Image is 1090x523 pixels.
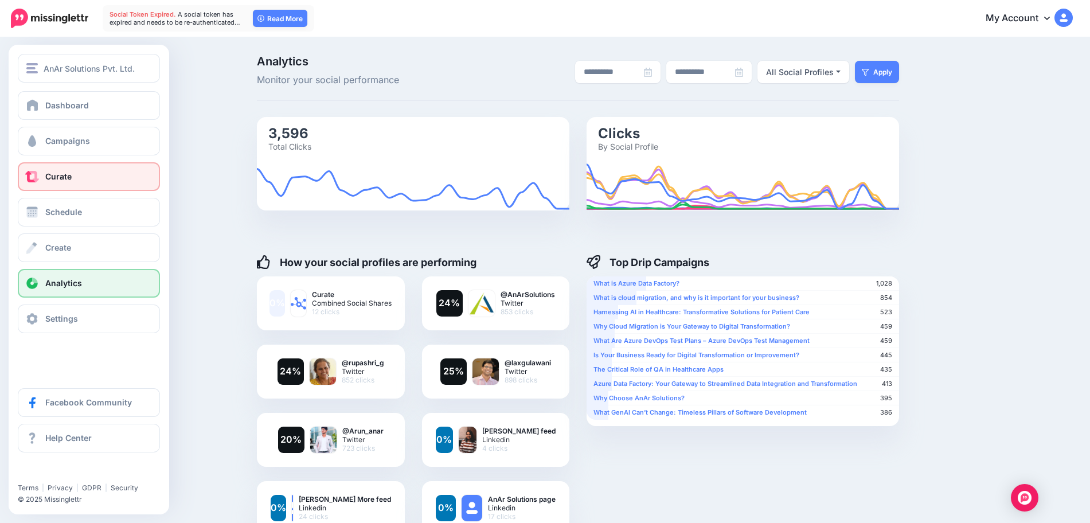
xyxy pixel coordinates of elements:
[459,427,476,453] img: 1699991924902-54657.png
[269,290,285,317] a: 0%
[880,294,892,302] span: 854
[436,290,463,317] a: 24%
[18,54,160,83] button: AnAr Solutions Pvt. Ltd.
[45,207,82,217] span: Schedule
[436,427,454,453] a: 0%
[880,308,892,317] span: 523
[598,124,640,141] text: Clicks
[312,290,392,299] b: Curate
[593,365,724,373] b: The Critical Role of QA in Healthcare Apps
[18,424,160,452] a: Help Center
[45,278,82,288] span: Analytics
[278,427,304,453] a: 20%
[45,243,71,252] span: Create
[462,495,482,521] img: user_default_image.png
[45,433,92,443] span: Help Center
[482,427,556,435] b: [PERSON_NAME] feed
[44,62,135,75] span: AnAr Solutions Pvt. Ltd.
[342,376,384,384] span: 852 clicks
[880,394,892,403] span: 395
[18,127,160,155] a: Campaigns
[593,394,685,402] b: Why Choose AnAr Solutions?
[488,495,556,504] b: AnAr Solutions page
[271,495,286,521] a: 0%
[440,358,467,385] a: 25%
[18,388,160,417] a: Facebook Community
[488,504,556,512] span: Linkedin
[880,351,892,360] span: 445
[766,65,834,79] div: All Social Profiles
[880,408,892,417] span: 386
[257,255,476,269] h4: How your social profiles are performing
[882,380,892,388] span: 413
[257,73,459,88] span: Monitor your social performance
[18,198,160,227] a: Schedule
[488,512,556,521] span: 17 clicks
[472,358,499,385] img: NPHZeVvd-54178.jpg
[880,322,892,331] span: 459
[111,483,138,492] a: Security
[268,124,308,141] text: 3,596
[505,376,551,384] span: 898 clicks
[312,299,392,307] span: Combined Social Shares
[18,483,38,492] a: Terms
[505,358,551,367] b: @laxgulawani
[593,294,799,302] b: What is cloud migration, and why is it important for your business?
[18,305,160,333] a: Settings
[593,322,790,330] b: Why Cloud Migration is Your Gateway to Digital Transformation?
[501,299,555,307] span: Twitter
[593,408,807,416] b: What GenAI Can’t Change: Timeless Pillars of Software Development
[501,307,555,316] span: 853 clicks
[45,314,78,323] span: Settings
[299,495,391,504] b: [PERSON_NAME] More feed
[292,495,293,521] img: user_default_image.png
[587,255,709,269] h4: Top Drip Campaigns
[105,483,107,492] span: |
[11,9,88,28] img: Missinglettr
[18,467,105,478] iframe: Twitter Follow Button
[342,435,384,444] span: Twitter
[342,427,384,435] b: @Arun_anar
[18,269,160,298] a: Analytics
[82,483,101,492] a: GDPR
[342,358,384,367] b: @rupashri_g
[76,483,79,492] span: |
[42,483,44,492] span: |
[855,61,899,83] button: Apply
[18,233,160,262] a: Create
[436,495,456,521] a: 0%
[593,308,810,316] b: Harnessing AI in Healthcare: Transformative Solutions for Patient Care
[598,141,658,151] text: By Social Profile
[299,512,391,521] span: 24 clicks
[593,279,679,287] b: What is Azure Data Factory?
[876,279,892,288] span: 1,028
[18,494,167,505] li: © 2025 Missinglettr
[593,351,799,359] b: Is Your Business Ready for Digital Transformation or Improvement?
[268,141,311,151] text: Total Clicks
[505,367,551,376] span: Twitter
[110,10,176,18] span: Social Token Expired.
[45,171,72,181] span: Curate
[593,380,857,388] b: Azure Data Factory: Your Gateway to Streamlined Data Integration and Transformation
[482,444,556,452] span: 4 clicks
[468,290,495,317] img: M1Akdxu3-51086.jpg
[18,162,160,191] a: Curate
[257,56,459,67] span: Analytics
[310,358,336,385] img: ifoNaoSQ-54177.jpg
[45,100,89,110] span: Dashboard
[880,337,892,345] span: 459
[299,504,391,512] span: Linkedin
[110,10,240,26] span: A social token has expired and needs to be re-authenticated…
[48,483,73,492] a: Privacy
[278,358,304,385] a: 24%
[45,397,132,407] span: Facebook Community
[342,444,384,452] span: 723 clicks
[312,307,392,316] span: 12 clicks
[482,435,556,444] span: Linkedin
[310,427,337,453] img: yY5QEX1b-68896.jpg
[593,337,810,345] b: What Are Azure DevOps Test Plans – Azure DevOps Test Management
[26,63,38,73] img: menu.png
[1011,484,1038,512] div: Open Intercom Messenger
[880,365,892,374] span: 435
[757,61,849,83] button: All Social Profiles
